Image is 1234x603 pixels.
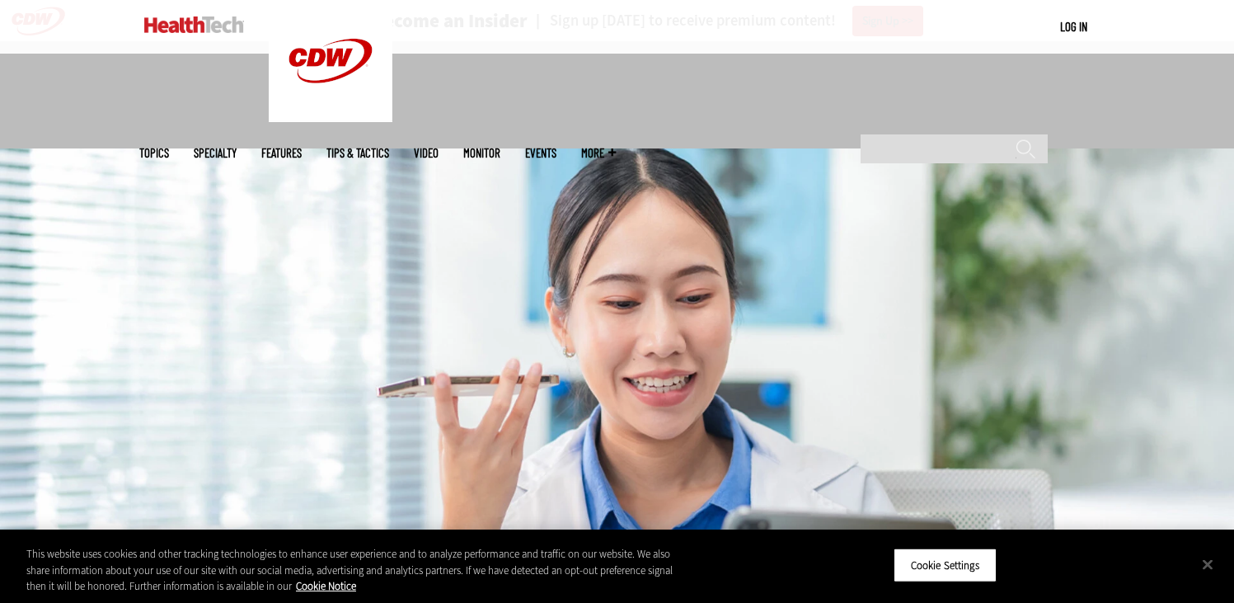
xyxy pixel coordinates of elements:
[269,109,392,126] a: CDW
[894,548,997,582] button: Cookie Settings
[525,147,556,159] a: Events
[414,147,439,159] a: Video
[296,579,356,593] a: More information about your privacy
[261,147,302,159] a: Features
[139,147,169,159] span: Topics
[326,147,389,159] a: Tips & Tactics
[194,147,237,159] span: Specialty
[463,147,500,159] a: MonITor
[1060,18,1087,35] div: User menu
[26,546,678,595] div: This website uses cookies and other tracking technologies to enhance user experience and to analy...
[144,16,244,33] img: Home
[1189,546,1226,582] button: Close
[581,147,616,159] span: More
[1060,19,1087,34] a: Log in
